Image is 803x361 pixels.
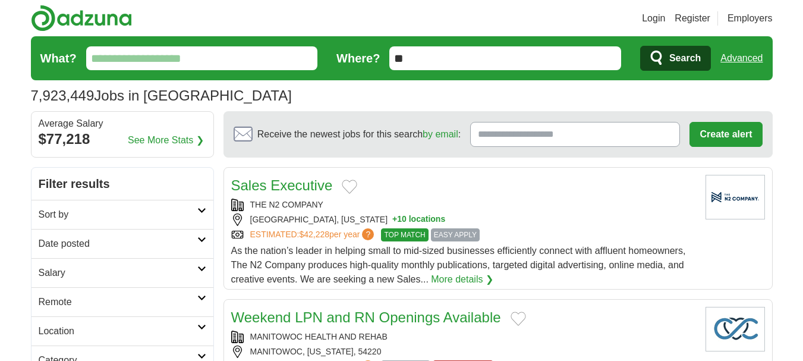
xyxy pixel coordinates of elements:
span: 7,923,449 [31,85,95,106]
a: Salary [32,258,213,287]
button: Add to favorite jobs [342,180,357,194]
img: Company logo [706,175,765,219]
a: Sales Executive [231,177,333,193]
a: More details ❯ [431,272,493,287]
h2: Date posted [39,237,197,251]
div: $77,218 [39,128,206,150]
div: [GEOGRAPHIC_DATA], [US_STATE] [231,214,696,226]
h2: Salary [39,266,197,280]
a: by email [423,129,458,139]
h2: Remote [39,295,197,309]
div: Average Salary [39,119,206,128]
a: Employers [728,11,773,26]
button: Create alert [689,122,762,147]
span: As the nation’s leader in helping small to mid-sized businesses efficiently connect with affluent... [231,246,686,284]
h1: Jobs in [GEOGRAPHIC_DATA] [31,87,292,103]
h2: Filter results [32,168,213,200]
button: Add to favorite jobs [511,312,526,326]
h2: Sort by [39,208,197,222]
label: What? [40,49,77,67]
img: Company logo [706,307,765,351]
span: ? [362,228,374,240]
a: Weekend LPN and RN Openings Available [231,309,501,325]
div: MANITOWOC, [US_STATE], 54220 [231,346,696,358]
a: ESTIMATED:$42,228per year? [250,228,377,241]
a: Register [675,11,710,26]
span: EASY APPLY [431,228,480,241]
button: Search [640,46,711,71]
a: Advanced [720,46,763,70]
a: Login [642,11,665,26]
div: MANITOWOC HEALTH AND REHAB [231,331,696,343]
span: Receive the newest jobs for this search : [257,127,461,142]
a: See More Stats ❯ [128,133,204,147]
span: TOP MATCH [381,228,428,241]
label: Where? [336,49,380,67]
button: +10 locations [392,214,445,226]
a: Sort by [32,200,213,229]
img: Adzuna logo [31,5,132,32]
a: Location [32,316,213,346]
a: Remote [32,287,213,316]
span: Search [669,46,701,70]
span: $42,228 [299,230,329,239]
a: Date posted [32,229,213,258]
div: THE N2 COMPANY [231,199,696,211]
span: + [392,214,397,226]
h2: Location [39,324,197,338]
